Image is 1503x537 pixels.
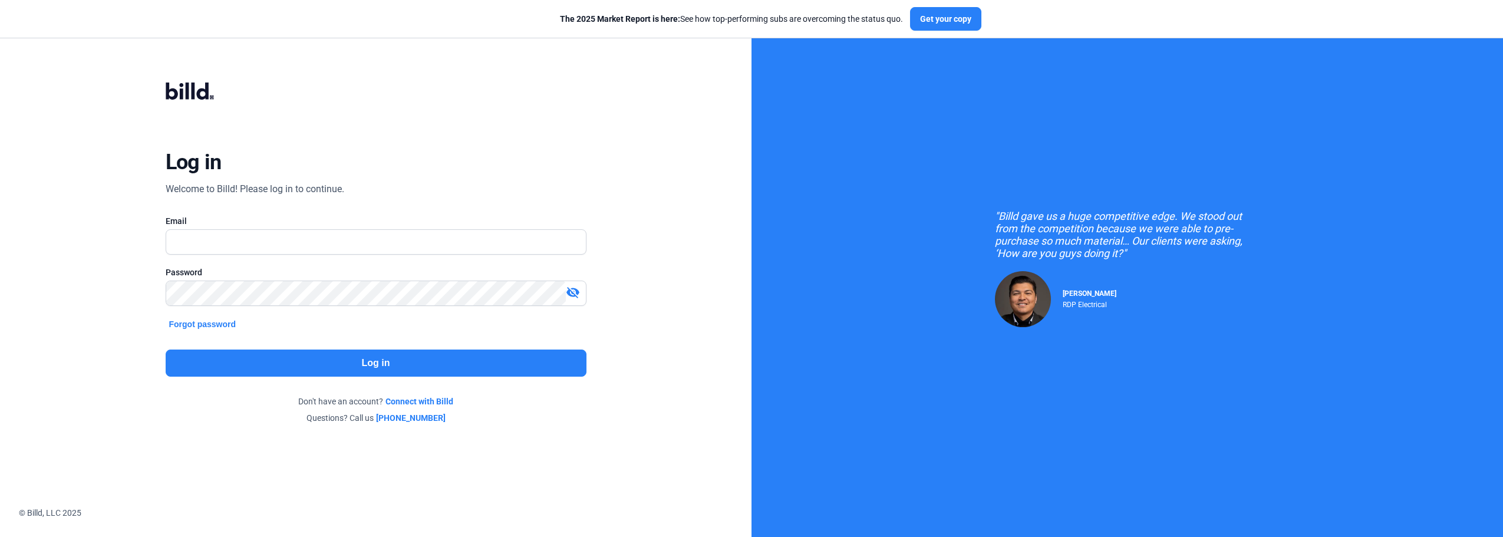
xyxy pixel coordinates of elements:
button: Log in [166,350,586,377]
div: See how top-performing subs are overcoming the status quo. [560,13,903,25]
img: Raul Pacheco [995,271,1051,327]
div: Questions? Call us [166,412,586,424]
a: Connect with Billd [385,396,453,407]
div: Password [166,266,586,278]
button: Get your copy [910,7,981,31]
div: Log in [166,149,222,175]
button: Forgot password [166,318,240,331]
div: RDP Electrical [1063,298,1116,309]
span: [PERSON_NAME] [1063,289,1116,298]
div: Email [166,215,586,227]
div: Don't have an account? [166,396,586,407]
a: [PHONE_NUMBER] [376,412,446,424]
mat-icon: visibility_off [566,285,580,299]
div: Welcome to Billd! Please log in to continue. [166,182,344,196]
span: The 2025 Market Report is here: [560,14,680,24]
div: "Billd gave us a huge competitive edge. We stood out from the competition because we were able to... [995,210,1260,259]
